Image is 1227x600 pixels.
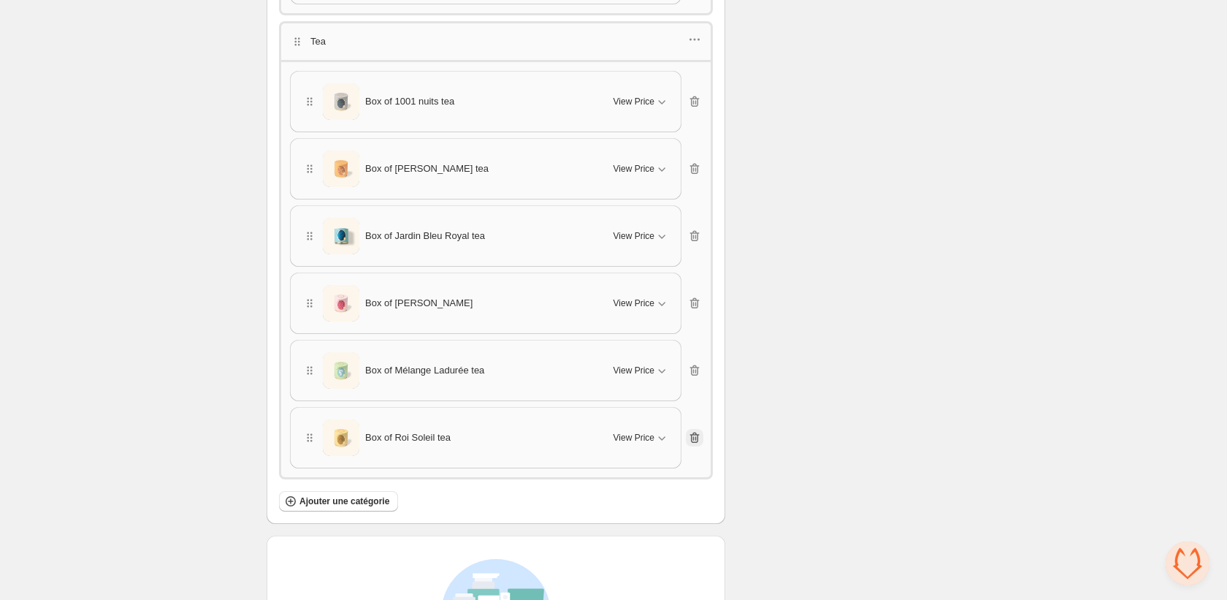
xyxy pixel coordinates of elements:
span: Box of Mélange Ladurée tea [365,363,484,378]
span: Box of 1001 nuits tea [365,94,454,109]
button: View Price [605,90,678,113]
img: Box of 1001 nuits tea [323,80,359,124]
span: View Price [613,230,654,242]
span: View Price [613,432,654,444]
button: View Price [605,359,678,382]
span: Box of [PERSON_NAME] [365,296,473,311]
img: Box of Roi Soleil tea [323,416,359,460]
span: Box of Jardin Bleu Royal tea [365,229,485,243]
img: Box of Mélange Ladurée tea [323,349,359,392]
span: Box of [PERSON_NAME] tea [365,162,489,176]
div: Open chat [1166,542,1209,585]
p: Tea [310,34,326,49]
span: View Price [613,297,654,309]
button: Ajouter une catégorie [279,491,398,512]
img: Box of Marie-Antoinette tea [323,281,359,325]
span: View Price [613,163,654,175]
span: Box of Roi Soleil tea [365,430,451,445]
span: View Price [613,96,654,107]
span: View Price [613,365,654,376]
button: View Price [605,292,678,315]
span: Ajouter une catégorie [299,495,389,507]
button: View Price [605,157,678,181]
img: Box of Earl Grey tea [323,147,359,191]
button: View Price [605,224,678,248]
img: Box of Jardin Bleu Royal tea [323,214,359,258]
button: View Price [605,426,678,449]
